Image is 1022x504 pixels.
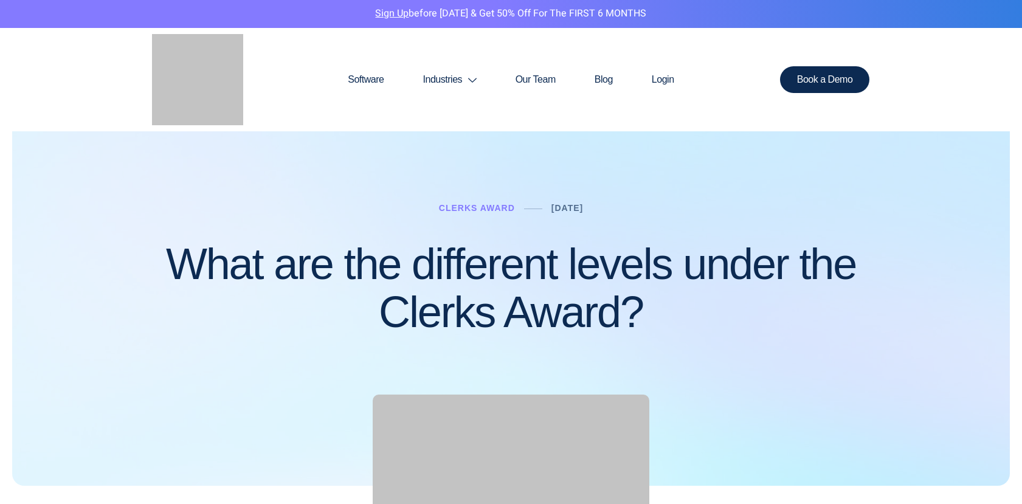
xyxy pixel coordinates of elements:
[632,50,694,109] a: Login
[328,50,403,109] a: Software
[575,50,632,109] a: Blog
[551,203,583,213] a: [DATE]
[439,203,515,213] a: Clerks Award
[797,75,853,85] span: Book a Demo
[375,6,409,21] a: Sign Up
[9,6,1013,22] p: before [DATE] & Get 50% Off for the FIRST 6 MONTHS
[404,50,496,109] a: Industries
[781,92,1019,495] iframe: SalesIQ Chatwindow
[780,66,870,93] a: Book a Demo
[496,50,575,109] a: Our Team
[153,240,870,336] h1: What are the different levels under the Clerks Award?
